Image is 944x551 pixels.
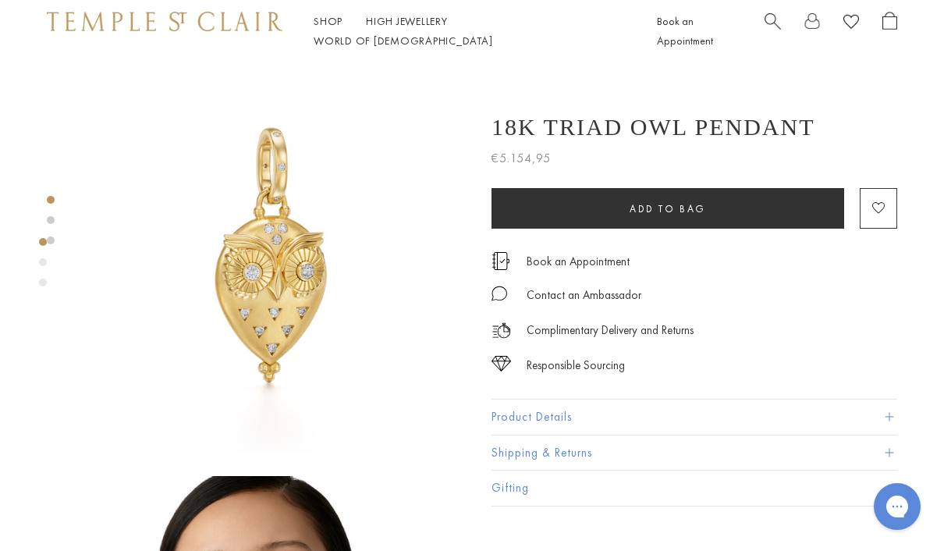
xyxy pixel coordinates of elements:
img: MessageIcon-01_2.svg [492,286,507,301]
button: Product Details [492,400,897,435]
a: World of [DEMOGRAPHIC_DATA]World of [DEMOGRAPHIC_DATA] [314,34,492,48]
a: Book an Appointment [657,14,713,48]
div: Responsible Sourcing [527,356,625,375]
a: ShopShop [314,14,342,28]
div: Product gallery navigation [39,234,47,299]
p: Complimentary Delivery and Returns [527,321,694,340]
button: Gifting [492,471,897,506]
a: Search [765,12,781,51]
nav: Main navigation [314,12,622,51]
a: Book an Appointment [527,253,630,270]
div: Contact an Ambassador [527,286,641,305]
span: Add to bag [630,202,706,215]
img: icon_sourcing.svg [492,356,511,371]
a: High JewelleryHigh Jewellery [366,14,448,28]
button: Add to bag [492,188,844,229]
button: Shipping & Returns [492,435,897,471]
span: €5.154,95 [492,148,551,169]
img: Temple St. Clair [47,12,282,30]
img: icon_delivery.svg [492,321,511,340]
img: P31887-OWLTRIAD [78,62,468,453]
a: View Wishlist [843,12,859,36]
img: icon_appointment.svg [492,252,510,270]
iframe: Gorgias live chat messenger [866,478,928,535]
h1: 18K Triad Owl Pendant [492,114,814,140]
a: Open Shopping Bag [882,12,897,51]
